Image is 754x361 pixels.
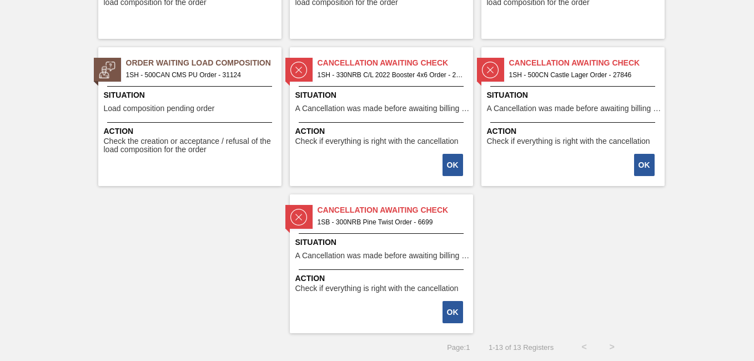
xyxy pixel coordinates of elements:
[295,126,470,137] span: Action
[295,284,459,293] span: Check if everything is right with the cancellation
[295,252,470,260] span: A Cancellation was made before awaiting billing stage
[486,343,554,352] span: 1 - 13 of 13 Registers
[487,89,662,101] span: Situation
[447,343,470,352] span: Page : 1
[318,216,464,228] span: 1SB - 300NRB Pine Twist Order - 6699
[295,137,459,146] span: Check if everything is right with the cancellation
[509,69,656,81] span: 1SH - 500CN Castle Lager Order - 27846
[295,89,470,101] span: Situation
[104,126,279,137] span: Action
[443,154,463,176] button: OK
[290,209,307,225] img: status
[482,62,499,78] img: status
[509,57,665,69] span: Cancellation Awaiting Check
[444,153,464,177] div: Complete task: 2199312
[126,57,282,69] span: Order Waiting Load Composition
[443,301,463,323] button: OK
[126,69,273,81] span: 1SH - 500CAN CMS PU Order - 31124
[487,126,662,137] span: Action
[104,137,279,154] span: Check the creation or acceptance / refusal of the load composition for the order
[444,300,464,324] div: Complete task: 2199319
[295,237,470,248] span: Situation
[295,273,470,284] span: Action
[487,137,650,146] span: Check if everything is right with the cancellation
[99,62,115,78] img: status
[318,204,473,216] span: Cancellation Awaiting Check
[290,62,307,78] img: status
[318,69,464,81] span: 1SH - 330NRB C/L 2022 Booster 4x6 Order - 27845
[570,333,598,361] button: <
[487,104,662,113] span: A Cancellation was made before awaiting billing stage
[634,154,655,176] button: OK
[318,57,473,69] span: Cancellation Awaiting Check
[635,153,656,177] div: Complete task: 2199314
[295,104,470,113] span: A Cancellation was made before awaiting billing stage
[104,104,215,113] span: Load composition pending order
[104,89,279,101] span: Situation
[598,333,626,361] button: >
